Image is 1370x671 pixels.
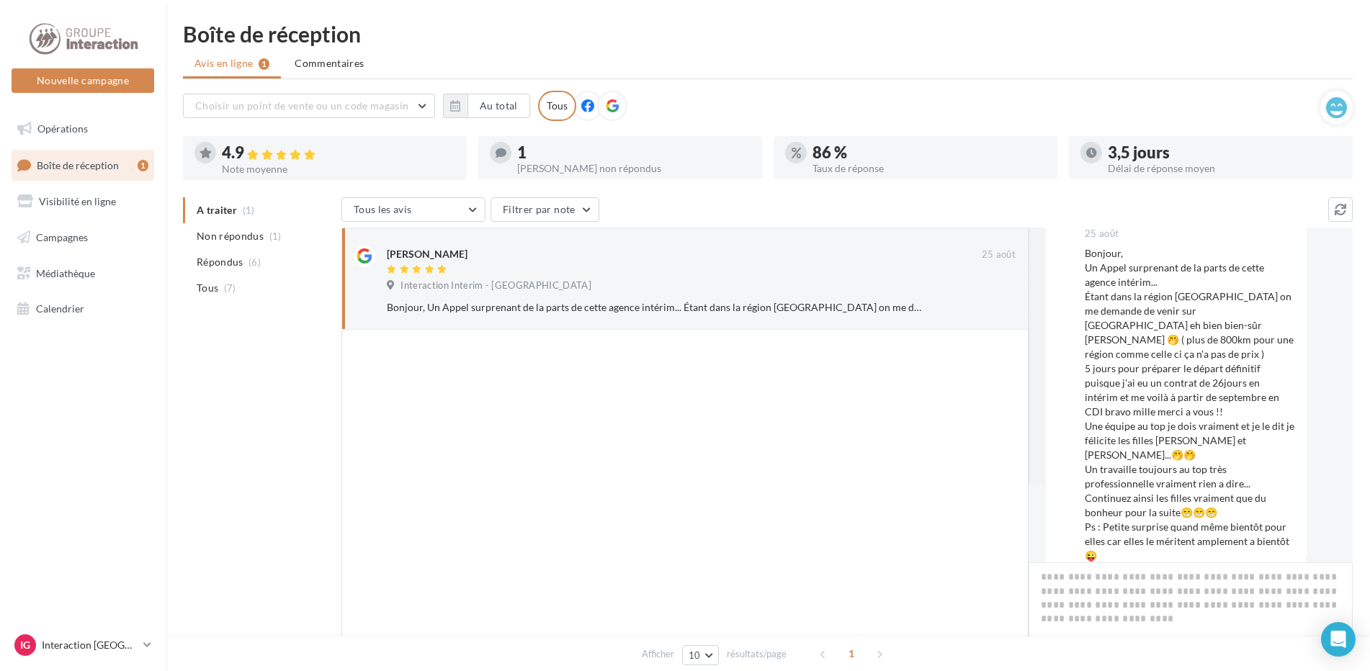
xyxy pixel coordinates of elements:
span: Tous les avis [354,203,412,215]
span: 10 [689,649,701,661]
div: Open Intercom Messenger [1321,622,1356,657]
span: Visibilité en ligne [39,195,116,207]
div: 1 [517,145,751,161]
a: Médiathèque [9,258,157,289]
div: 4.9 [222,145,455,161]
span: 25 août [1085,228,1119,240]
span: Calendrier [36,302,84,315]
span: Interaction Interim - [GEOGRAPHIC_DATA] [400,279,591,292]
span: Répondus [197,255,243,269]
button: Filtrer par note [491,197,599,222]
div: Bonjour, Un Appel surprenant de la parts de cette agence intérim... Étant dans la région [GEOGRAP... [387,300,922,315]
span: (7) [224,282,236,294]
span: (6) [249,256,261,268]
button: Au total [443,94,530,118]
span: 25 août [982,248,1016,261]
span: Boîte de réception [37,158,119,171]
a: Visibilité en ligne [9,186,157,217]
span: résultats/page [727,647,787,661]
p: Interaction [GEOGRAPHIC_DATA] [42,638,138,652]
div: Bonjour, Un Appel surprenant de la parts de cette agence intérim... Étant dans la région [GEOGRAP... [1085,246,1295,563]
button: Choisir un point de vente ou un code magasin [183,94,435,118]
div: Tous [538,91,576,121]
button: Nouvelle campagne [12,68,154,93]
span: Commentaires [295,56,364,71]
span: Non répondus [197,229,264,243]
button: Tous les avis [341,197,485,222]
a: Campagnes [9,222,157,253]
button: Au total [467,94,530,118]
span: Médiathèque [36,266,95,279]
div: Note moyenne [222,164,455,174]
a: IG Interaction [GEOGRAPHIC_DATA] [12,631,154,659]
span: Tous [197,281,218,295]
div: Délai de réponse moyen [1108,163,1341,174]
span: Opérations [37,122,88,135]
div: 1 [138,160,148,171]
span: Afficher [642,647,674,661]
div: Boîte de réception [183,23,1353,45]
span: Choisir un point de vente ou un code magasin [195,99,408,112]
div: 3,5 jours [1108,145,1341,161]
button: 10 [682,645,719,665]
div: [PERSON_NAME] non répondus [517,163,751,174]
div: [PERSON_NAME] [387,247,467,261]
a: Opérations [9,114,157,144]
span: (1) [269,230,282,242]
a: Boîte de réception1 [9,150,157,181]
div: 86 % [812,145,1046,161]
span: Campagnes [36,231,88,243]
span: 1 [840,642,863,665]
span: IG [20,638,30,652]
a: Calendrier [9,294,157,324]
div: Taux de réponse [812,163,1046,174]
